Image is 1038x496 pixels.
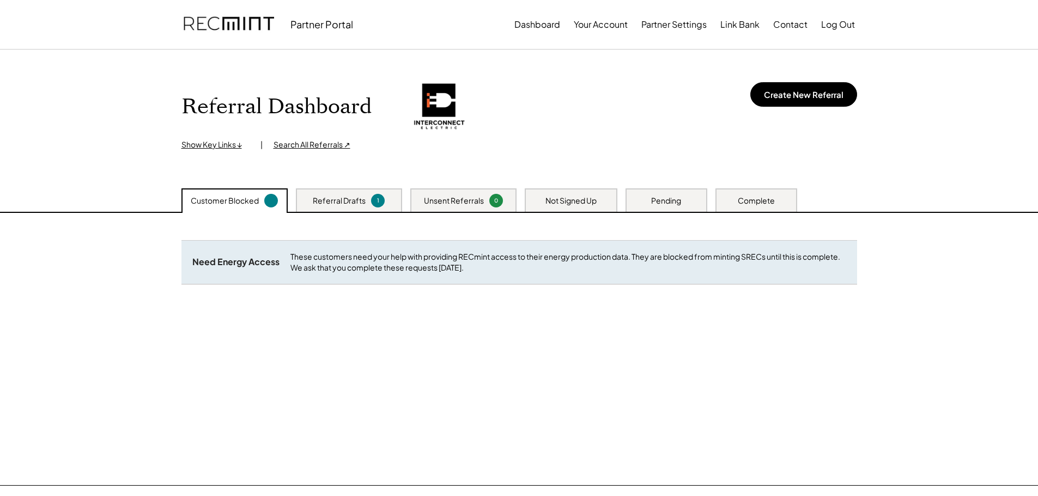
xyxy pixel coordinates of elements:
[773,14,808,35] button: Contact
[651,195,681,206] div: Pending
[290,252,846,273] div: These customers need your help with providing RECmint access to their energy production data. The...
[821,14,855,35] button: Log Out
[738,195,775,206] div: Complete
[184,6,274,43] img: recmint-logotype%403x.png
[514,14,560,35] button: Dashboard
[750,82,857,107] button: Create New Referral
[313,195,366,206] div: Referral Drafts
[181,139,250,150] div: Show Key Links ↓
[545,195,597,206] div: Not Signed Up
[491,197,501,205] div: 0
[410,77,470,137] img: b8de21a094834d7ebef5bfa695b319fa.png
[574,14,628,35] button: Your Account
[181,94,372,120] h1: Referral Dashboard
[373,197,383,205] div: 1
[641,14,707,35] button: Partner Settings
[191,195,259,206] div: Customer Blocked
[260,139,263,150] div: |
[424,195,484,206] div: Unsent Referrals
[720,14,760,35] button: Link Bank
[192,256,280,268] div: Need Energy Access
[274,139,350,150] div: Search All Referrals ↗
[290,18,353,30] div: Partner Portal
